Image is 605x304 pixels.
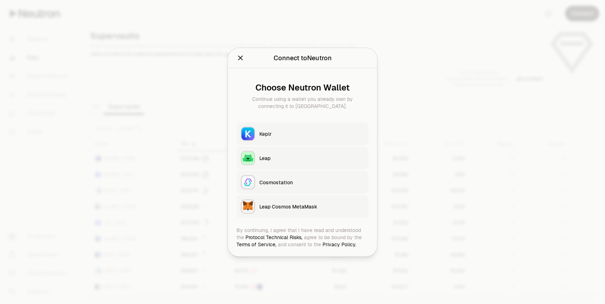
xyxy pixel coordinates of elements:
[242,95,363,109] div: Continue using a wallet you already own by connecting it to [GEOGRAPHIC_DATA].
[259,130,364,137] div: Keplr
[259,154,364,161] div: Leap
[245,234,302,240] a: Protocol Technical Risks,
[237,195,368,218] button: Leap Cosmos MetaMaskLeap Cosmos MetaMask
[237,146,368,169] button: LeapLeap
[322,241,356,247] a: Privacy Policy.
[242,82,363,92] div: Choose Neutron Wallet
[237,53,244,63] button: Close
[259,179,364,186] div: Cosmostation
[242,127,254,140] img: Keplr
[237,171,368,194] button: CosmostationCosmostation
[242,200,254,213] img: Leap Cosmos MetaMask
[237,241,276,247] a: Terms of Service,
[259,203,364,210] div: Leap Cosmos MetaMask
[237,122,368,145] button: KeplrKeplr
[242,151,254,164] img: Leap
[242,176,254,189] img: Cosmostation
[237,226,368,248] div: By continuing, I agree that I have read and understood the agree to be bound by the and consent t...
[274,53,332,63] div: Connect to Neutron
